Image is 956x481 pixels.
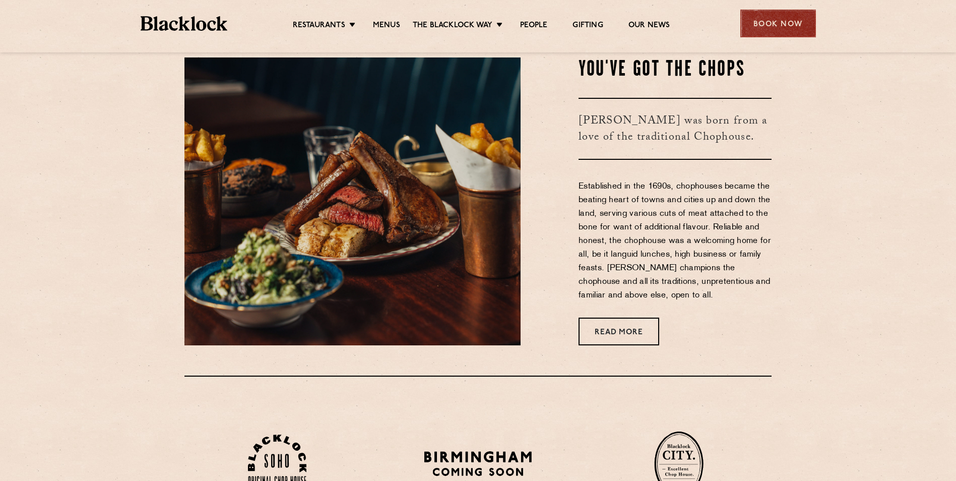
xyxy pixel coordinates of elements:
[422,448,534,479] img: BIRMINGHAM-P22_-e1747915156957.png
[520,21,547,32] a: People
[413,21,492,32] a: The Blacklock Way
[579,318,659,345] a: Read More
[628,21,670,32] a: Our News
[141,16,228,31] img: BL_Textured_Logo-footer-cropped.svg
[293,21,345,32] a: Restaurants
[184,57,521,345] img: May25-Blacklock-AllIn-00417-scaled-e1752246198448.jpg
[579,98,772,160] h3: [PERSON_NAME] was born from a love of the traditional Chophouse.
[740,10,816,37] div: Book Now
[373,21,400,32] a: Menus
[579,180,772,303] p: Established in the 1690s, chophouses became the beating heart of towns and cities up and down the...
[572,21,603,32] a: Gifting
[579,57,772,83] h2: You've Got The Chops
